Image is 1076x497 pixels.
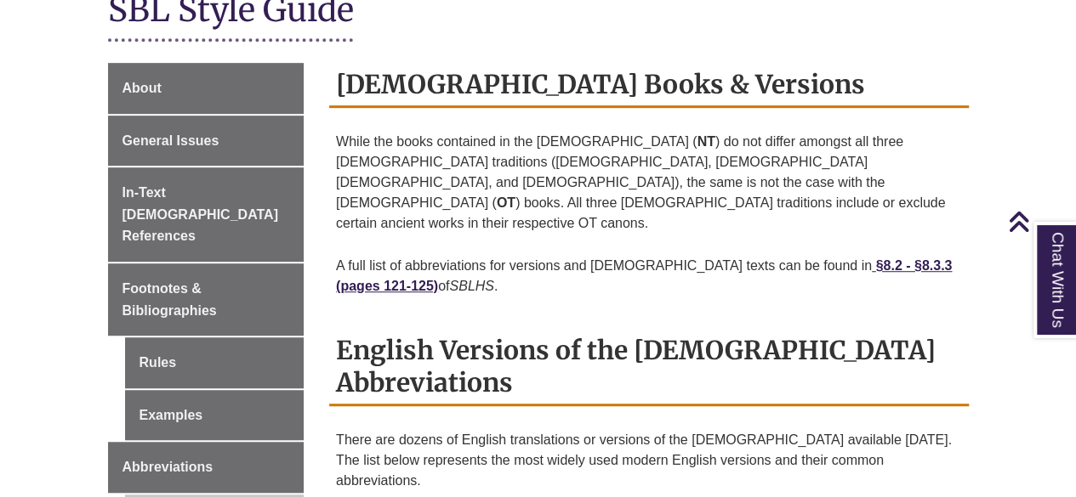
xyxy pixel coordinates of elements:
[108,167,305,262] a: In-Text [DEMOGRAPHIC_DATA] References
[122,81,162,95] span: About
[122,185,278,243] span: In-Text [DEMOGRAPHIC_DATA] References
[122,133,219,148] span: General Issues
[336,249,962,303] p: A full list of abbreviations for versions and [DEMOGRAPHIC_DATA] texts can be found in of .
[329,63,969,108] h2: [DEMOGRAPHIC_DATA] Books & Versions
[497,195,515,210] strong: OT
[125,337,305,388] a: Rules
[108,116,305,167] a: General Issues
[108,263,305,336] a: Footnotes & Bibliographies
[122,460,213,474] span: Abbreviations
[122,281,217,318] span: Footnotes & Bibliographies
[449,279,493,293] em: SBLHS
[125,390,305,441] a: Examples
[108,442,305,493] a: Abbreviations
[336,125,962,240] p: While the books contained in the [DEMOGRAPHIC_DATA] ( ) do not differ amongst all three [DEMOGRAP...
[329,329,969,406] h2: English Versions of the [DEMOGRAPHIC_DATA] Abbreviations
[697,134,714,149] strong: NT
[1008,210,1072,233] a: Back to Top
[108,63,305,114] a: About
